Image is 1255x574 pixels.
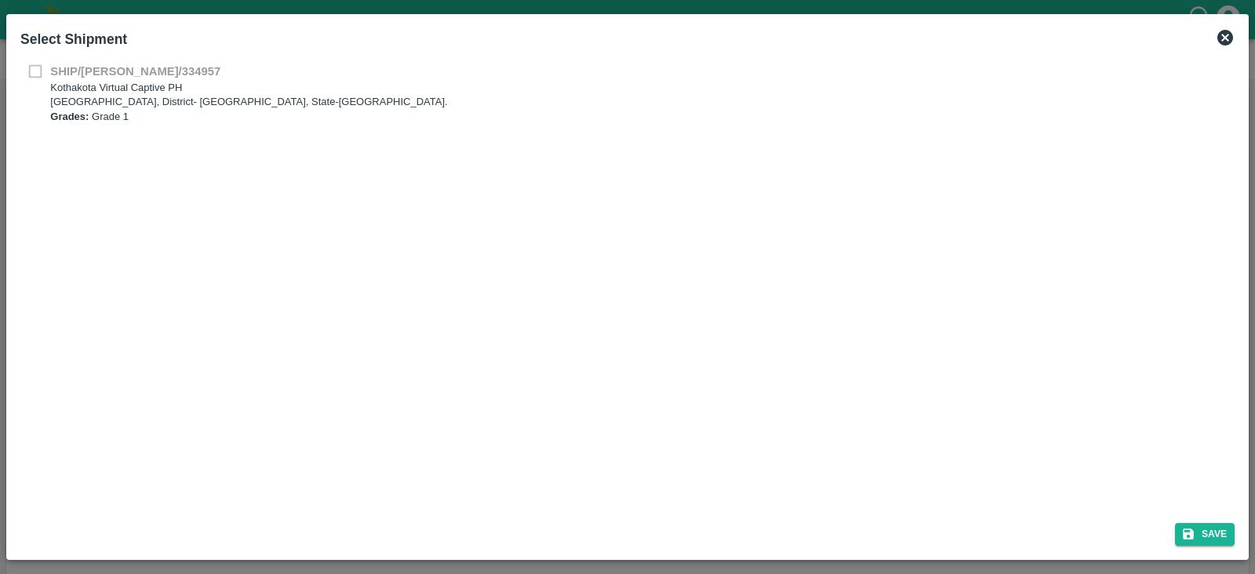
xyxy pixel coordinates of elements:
p: [GEOGRAPHIC_DATA], District- [GEOGRAPHIC_DATA], State-[GEOGRAPHIC_DATA]. [50,95,447,110]
b: Select Shipment [20,31,127,47]
p: Grade 1 [50,110,447,125]
b: SHIP/[PERSON_NAME]/334957 [50,65,220,78]
button: Save [1175,523,1235,546]
b: Grades: [50,111,89,122]
p: Kothakota Virtual Captive PH [50,81,447,96]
